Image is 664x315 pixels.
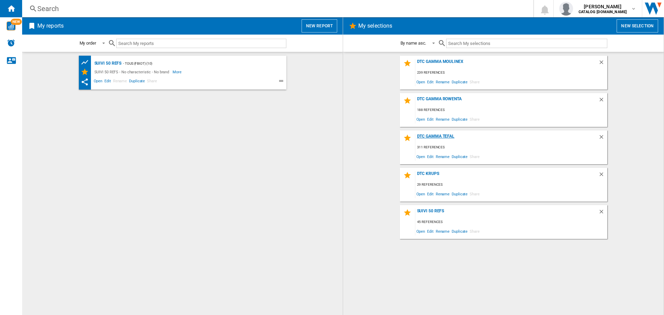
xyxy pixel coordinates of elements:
span: [PERSON_NAME] [579,3,627,10]
span: Duplicate [128,78,146,86]
div: 29 references [415,180,607,189]
span: Rename [435,189,451,198]
input: Search My reports [116,39,286,48]
ng-md-icon: This report has been shared with you [81,78,89,86]
b: CATALOG [DOMAIN_NAME] [579,10,627,14]
span: Edit [426,189,435,198]
div: Delete [598,96,607,106]
div: 45 references [415,218,607,226]
div: 239 references [415,68,607,77]
span: Edit [426,114,435,124]
span: Rename [435,77,451,86]
img: wise-card.svg [7,21,16,30]
h2: My reports [36,19,65,33]
span: Rename [435,226,451,236]
span: Duplicate [451,152,469,161]
div: DTC GAMMA TEFAL [415,134,598,143]
span: More [173,68,183,76]
button: New report [302,19,337,33]
div: DTC GAMMA MOULINEX [415,59,598,68]
img: alerts-logo.svg [7,39,15,47]
input: Search My selections [446,39,607,48]
div: 311 references [415,143,607,152]
span: Edit [426,226,435,236]
div: Product prices grid [81,58,93,67]
div: DTC Gamma Rowenta [415,96,598,106]
span: Open [415,77,426,86]
div: By name asc. [400,40,426,46]
div: Delete [598,134,607,143]
button: New selection [617,19,658,33]
span: Edit [426,152,435,161]
span: Rename [435,152,451,161]
span: Share [469,77,481,86]
span: Duplicate [451,189,469,198]
div: 188 references [415,106,607,114]
div: Delete [598,171,607,180]
div: SUIVI 50 REFS [415,209,598,218]
span: NEW [11,19,22,25]
div: Delete [598,209,607,218]
span: Share [469,226,481,236]
span: Open [93,78,104,86]
div: SUIVI 50 REFS [93,59,122,68]
div: SUIVI 50 REFS - No characteristic - No brand [93,68,173,76]
span: Share [469,114,481,124]
span: Duplicate [451,226,469,236]
span: Open [415,226,426,236]
span: Open [415,114,426,124]
span: Share [469,189,481,198]
span: Duplicate [451,114,469,124]
span: Rename [112,78,128,86]
span: Edit [426,77,435,86]
div: Delete [598,59,607,68]
div: - TOUS (fbiot) (10) [121,59,272,68]
div: My Selections [81,68,93,76]
span: Open [415,152,426,161]
span: Share [146,78,158,86]
span: Open [415,189,426,198]
h2: My selections [357,19,394,33]
div: DTC KRUPS [415,171,598,180]
span: Duplicate [451,77,469,86]
img: profile.jpg [559,2,573,16]
span: Edit [103,78,112,86]
div: My order [80,40,96,46]
div: Search [37,4,515,13]
span: Share [469,152,481,161]
span: Rename [435,114,451,124]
